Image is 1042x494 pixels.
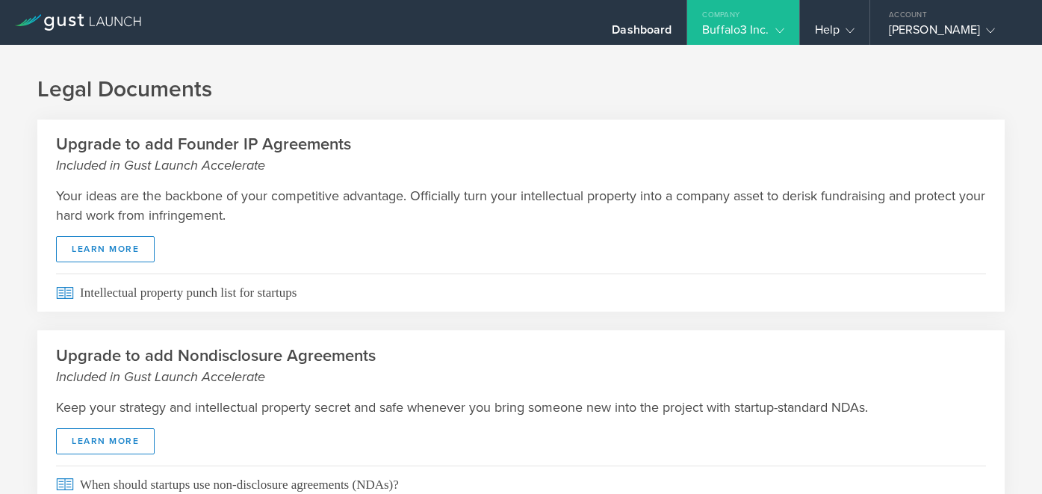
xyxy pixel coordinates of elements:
a: Intellectual property punch list for startups [37,274,1005,312]
h2: Upgrade to add Founder IP Agreements [56,134,986,175]
small: Included in Gust Launch Accelerate [56,367,986,386]
a: Learn More [56,428,155,454]
div: [PERSON_NAME] [889,22,1016,45]
div: Dashboard [612,22,672,45]
a: Learn More [56,236,155,262]
h1: Legal Documents [37,75,1005,105]
p: Your ideas are the backbone of your competitive advantage. Officially turn your intellectual prop... [56,186,986,225]
small: Included in Gust Launch Accelerate [56,155,986,175]
h2: Upgrade to add Nondisclosure Agreements [56,345,986,386]
div: Help [815,22,855,45]
div: Buffalo3 Inc. [702,22,784,45]
span: Intellectual property punch list for startups [56,274,986,312]
p: Keep your strategy and intellectual property secret and safe whenever you bring someone new into ... [56,398,986,417]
